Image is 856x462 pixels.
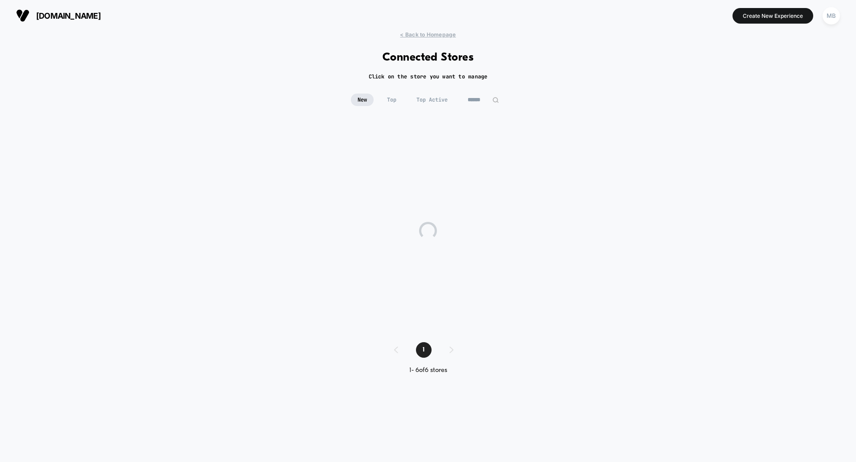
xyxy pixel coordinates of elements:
[380,94,403,106] span: Top
[410,94,454,106] span: Top Active
[400,31,456,38] span: < Back to Homepage
[36,11,101,20] span: [DOMAIN_NAME]
[820,7,843,25] button: MB
[492,97,499,103] img: edit
[16,9,29,22] img: Visually logo
[733,8,813,24] button: Create New Experience
[369,73,488,80] h2: Click on the store you want to manage
[383,51,474,64] h1: Connected Stores
[823,7,840,25] div: MB
[351,94,374,106] span: New
[13,8,103,23] button: [DOMAIN_NAME]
